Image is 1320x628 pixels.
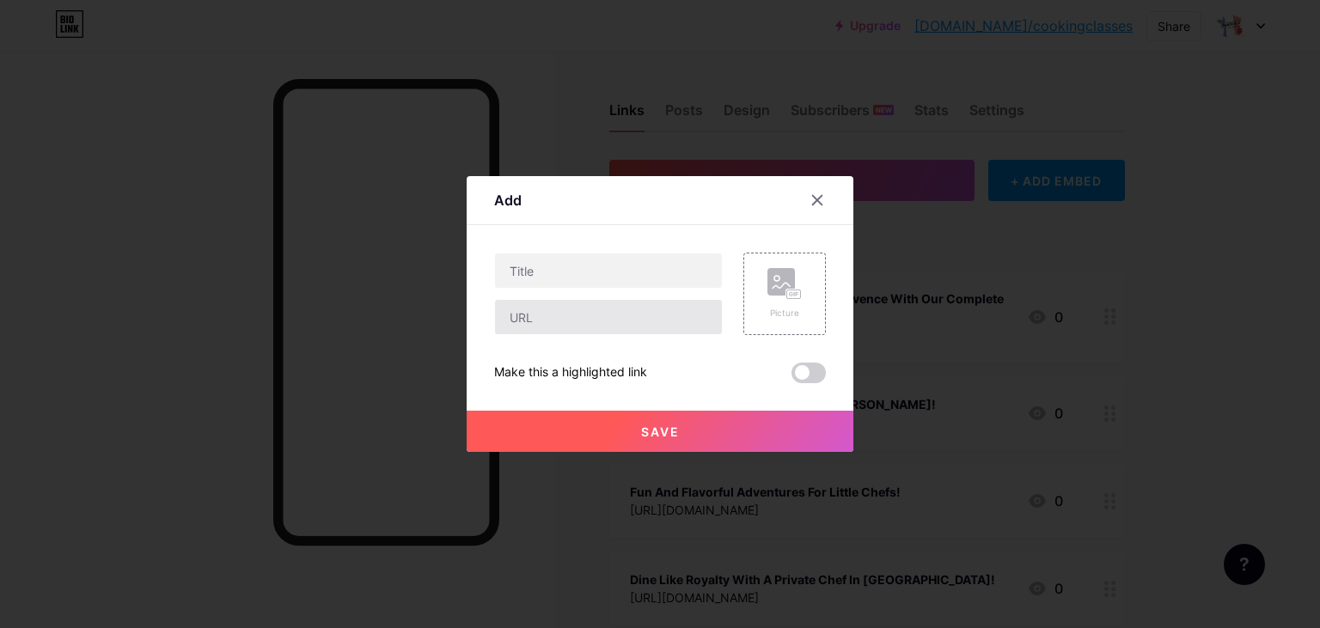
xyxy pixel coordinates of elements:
input: Title [495,253,722,288]
div: Make this a highlighted link [494,363,647,383]
button: Save [467,411,853,452]
div: Picture [767,307,802,320]
span: Save [641,424,680,439]
div: Add [494,190,522,210]
input: URL [495,300,722,334]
